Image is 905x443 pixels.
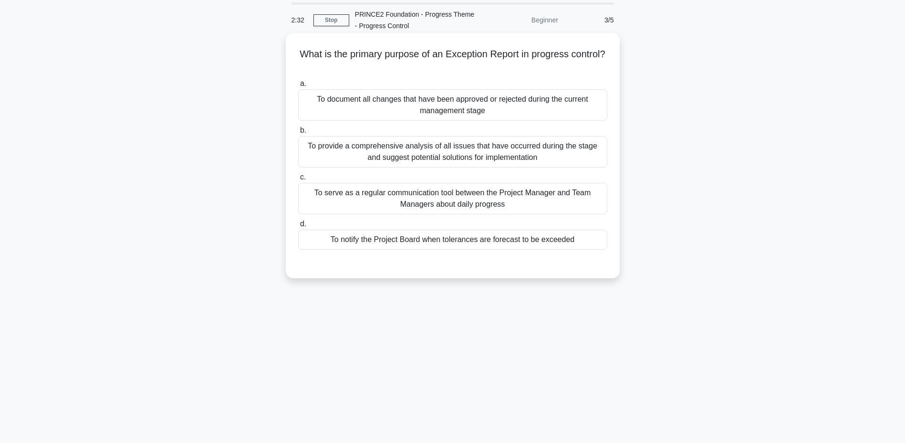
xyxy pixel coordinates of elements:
[300,126,306,134] span: b.
[480,11,564,30] div: Beginner
[297,48,608,72] h5: What is the primary purpose of an Exception Report in progress control?
[298,183,607,214] div: To serve as a regular communication tool between the Project Manager and Team Managers about dail...
[564,11,620,30] div: 3/5
[349,5,480,35] div: PRINCE2 Foundation - Progress Theme - Progress Control
[300,220,306,228] span: d.
[298,136,607,168] div: To provide a comprehensive analysis of all issues that have occurred during the stage and suggest...
[300,173,306,181] span: c.
[313,14,349,26] a: Stop
[298,89,607,121] div: To document all changes that have been approved or rejected during the current management stage
[300,79,306,87] span: a.
[286,11,313,30] div: 2:32
[298,230,607,250] div: To notify the Project Board when tolerances are forecast to be exceeded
